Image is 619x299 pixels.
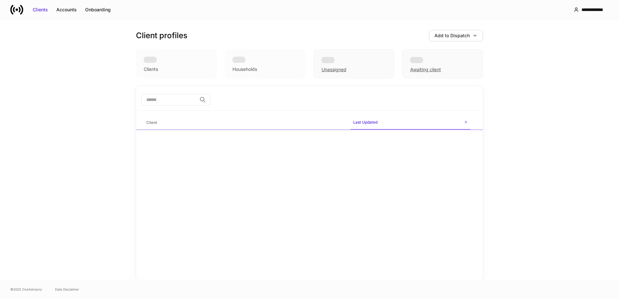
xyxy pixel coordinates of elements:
[353,119,377,125] h6: Last Updated
[33,6,48,13] div: Clients
[81,5,115,15] button: Onboarding
[52,5,81,15] button: Accounts
[10,287,42,292] span: © 2025 OneAdvisory
[402,49,483,78] div: Awaiting client
[321,66,346,73] div: Unassigned
[144,116,345,129] span: Client
[28,5,52,15] button: Clients
[429,30,483,41] button: Add to Dispatch
[144,66,158,72] div: Clients
[410,66,441,73] div: Awaiting client
[85,6,111,13] div: Onboarding
[232,66,257,72] div: Households
[146,119,157,126] h6: Client
[56,6,77,13] div: Accounts
[55,287,79,292] a: Data Disclaimer
[313,49,394,78] div: Unassigned
[351,116,470,130] span: Last Updated
[434,32,470,39] div: Add to Dispatch
[136,30,187,41] h3: Client profiles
